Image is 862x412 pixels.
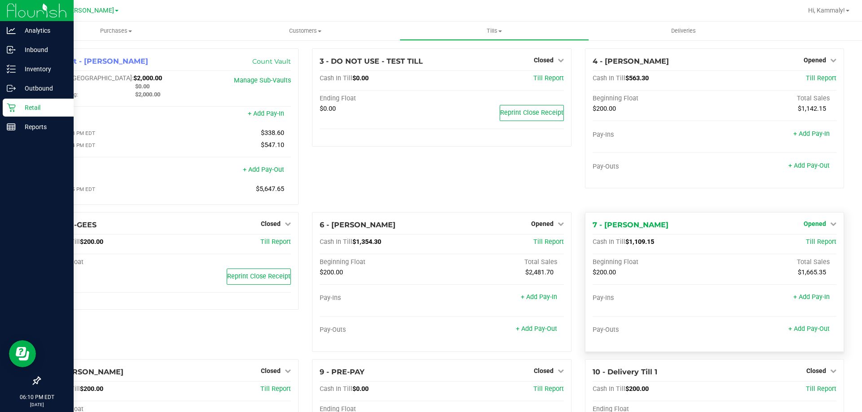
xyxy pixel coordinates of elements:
[593,269,616,276] span: $200.00
[16,25,70,36] p: Analytics
[7,103,16,112] inline-svg: Retail
[4,401,70,408] p: [DATE]
[593,326,715,334] div: Pay-Outs
[261,220,281,227] span: Closed
[261,141,284,149] span: $547.10
[234,77,291,84] a: Manage Sub-Vaults
[593,238,625,246] span: Cash In Till
[593,95,715,103] div: Beginning Float
[714,95,836,103] div: Total Sales
[593,294,715,302] div: Pay-Ins
[211,27,399,35] span: Customers
[16,44,70,55] p: Inbound
[320,385,352,393] span: Cash In Till
[593,105,616,113] span: $200.00
[534,367,554,374] span: Closed
[261,129,284,137] span: $338.60
[248,110,284,117] a: + Add Pay-In
[320,368,365,376] span: 9 - PRE-PAY
[593,74,625,82] span: Cash In Till
[80,238,103,246] span: $200.00
[227,273,290,280] span: Reprint Close Receipt
[793,130,830,138] a: + Add Pay-In
[252,57,291,65] a: Count Vault
[243,166,284,173] a: + Add Pay-Out
[533,74,564,82] a: Till Report
[525,269,554,276] span: $2,481.70
[500,105,564,121] button: Reprint Close Receipt
[400,27,588,35] span: Tills
[16,102,70,113] p: Retail
[320,258,442,266] div: Beginning Float
[516,325,557,333] a: + Add Pay-Out
[320,326,442,334] div: Pay-Outs
[593,163,715,171] div: Pay-Outs
[320,238,352,246] span: Cash In Till
[7,26,16,35] inline-svg: Analytics
[806,238,836,246] a: Till Report
[7,65,16,74] inline-svg: Inventory
[16,121,70,132] p: Reports
[260,385,291,393] a: Till Report
[133,74,162,82] span: $2,000.00
[320,95,442,103] div: Ending Float
[65,7,114,14] span: [PERSON_NAME]
[793,293,830,301] a: + Add Pay-In
[22,27,211,35] span: Purchases
[320,74,352,82] span: Cash In Till
[625,385,649,393] span: $200.00
[47,368,123,376] span: 8 - [PERSON_NAME]
[211,22,400,40] a: Customers
[320,269,343,276] span: $200.00
[320,105,336,113] span: $0.00
[260,238,291,246] a: Till Report
[47,74,133,82] span: Cash In [GEOGRAPHIC_DATA]:
[806,367,826,374] span: Closed
[806,385,836,393] a: Till Report
[625,74,649,82] span: $563.30
[80,385,103,393] span: $200.00
[7,45,16,54] inline-svg: Inbound
[714,258,836,266] div: Total Sales
[9,340,36,367] iframe: Resource center
[16,83,70,94] p: Outbound
[135,91,160,98] span: $2,000.00
[593,57,669,65] span: 4 - [PERSON_NAME]
[7,122,16,131] inline-svg: Reports
[589,22,778,40] a: Deliveries
[531,220,554,227] span: Opened
[593,385,625,393] span: Cash In Till
[16,64,70,74] p: Inventory
[806,74,836,82] a: Till Report
[47,167,169,175] div: Pay-Outs
[261,367,281,374] span: Closed
[534,56,554,64] span: Closed
[788,162,830,169] a: + Add Pay-Out
[227,269,291,285] button: Reprint Close Receipt
[352,238,381,246] span: $1,354.30
[47,111,169,119] div: Pay-Ins
[320,221,396,229] span: 6 - [PERSON_NAME]
[593,221,668,229] span: 7 - [PERSON_NAME]
[135,83,150,90] span: $0.00
[352,385,369,393] span: $0.00
[804,220,826,227] span: Opened
[47,258,169,266] div: Ending Float
[593,368,657,376] span: 10 - Delivery Till 1
[625,238,654,246] span: $1,109.15
[798,269,826,276] span: $1,665.35
[798,105,826,113] span: $1,142.15
[533,385,564,393] a: Till Report
[804,56,826,64] span: Opened
[352,74,369,82] span: $0.00
[593,258,715,266] div: Beginning Float
[788,325,830,333] a: + Add Pay-Out
[7,84,16,93] inline-svg: Outbound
